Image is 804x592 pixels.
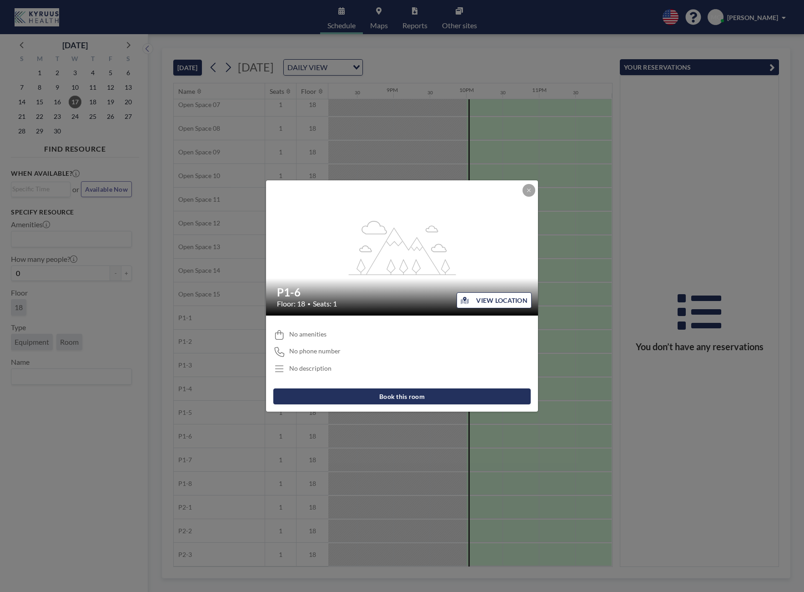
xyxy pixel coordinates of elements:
[307,301,311,307] span: •
[289,364,332,373] div: No description
[273,388,531,404] button: Book this room
[289,330,327,338] span: No amenities
[289,347,341,355] span: No phone number
[349,220,456,275] g: flex-grow: 1.2;
[313,299,337,308] span: Seats: 1
[277,299,305,308] span: Floor: 18
[277,286,528,299] h2: P1-6
[457,292,532,308] button: VIEW LOCATION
